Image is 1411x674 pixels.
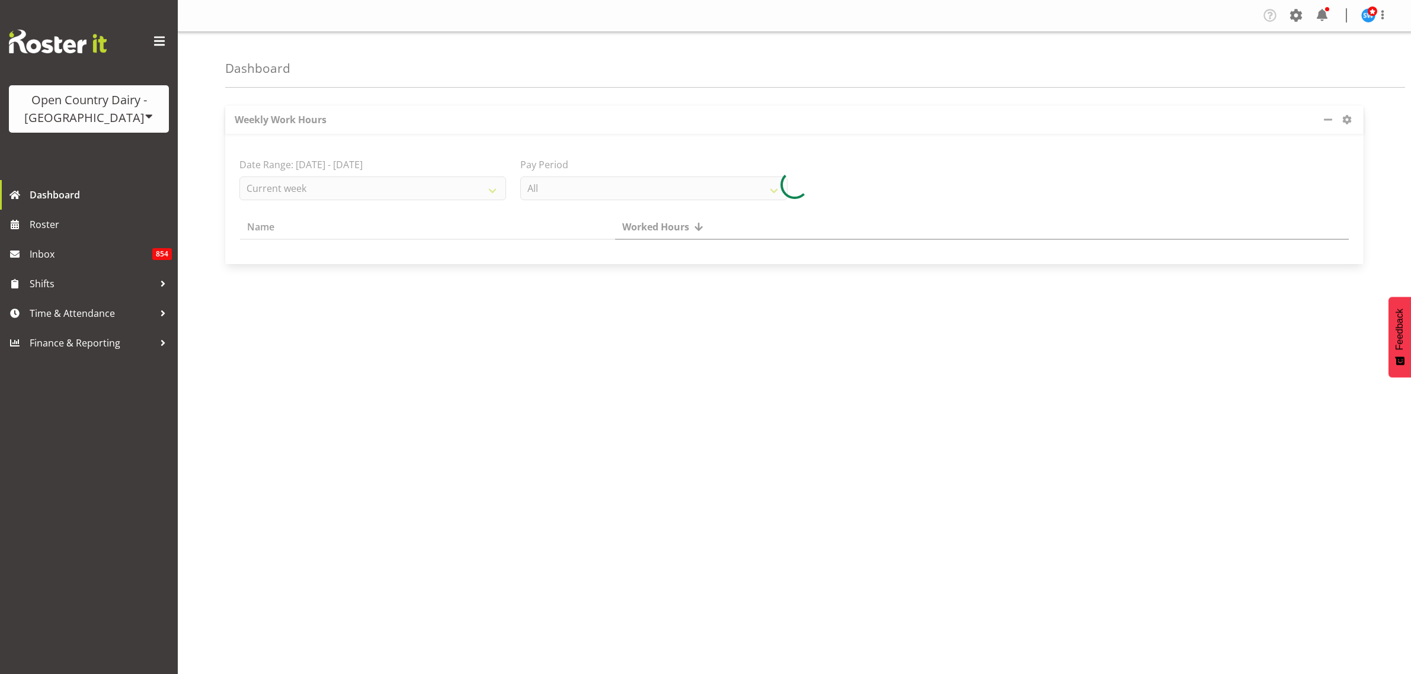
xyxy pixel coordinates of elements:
span: 854 [152,248,172,260]
span: Inbox [30,245,152,263]
img: Rosterit website logo [9,30,107,53]
span: Shifts [30,275,154,293]
img: steve-webb8258.jpg [1361,8,1375,23]
div: Open Country Dairy - [GEOGRAPHIC_DATA] [21,91,157,127]
span: Roster [30,216,172,233]
span: Time & Attendance [30,304,154,322]
h4: Dashboard [225,62,290,75]
button: Feedback - Show survey [1388,297,1411,377]
span: Dashboard [30,186,172,204]
span: Finance & Reporting [30,334,154,352]
span: Feedback [1394,309,1405,350]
